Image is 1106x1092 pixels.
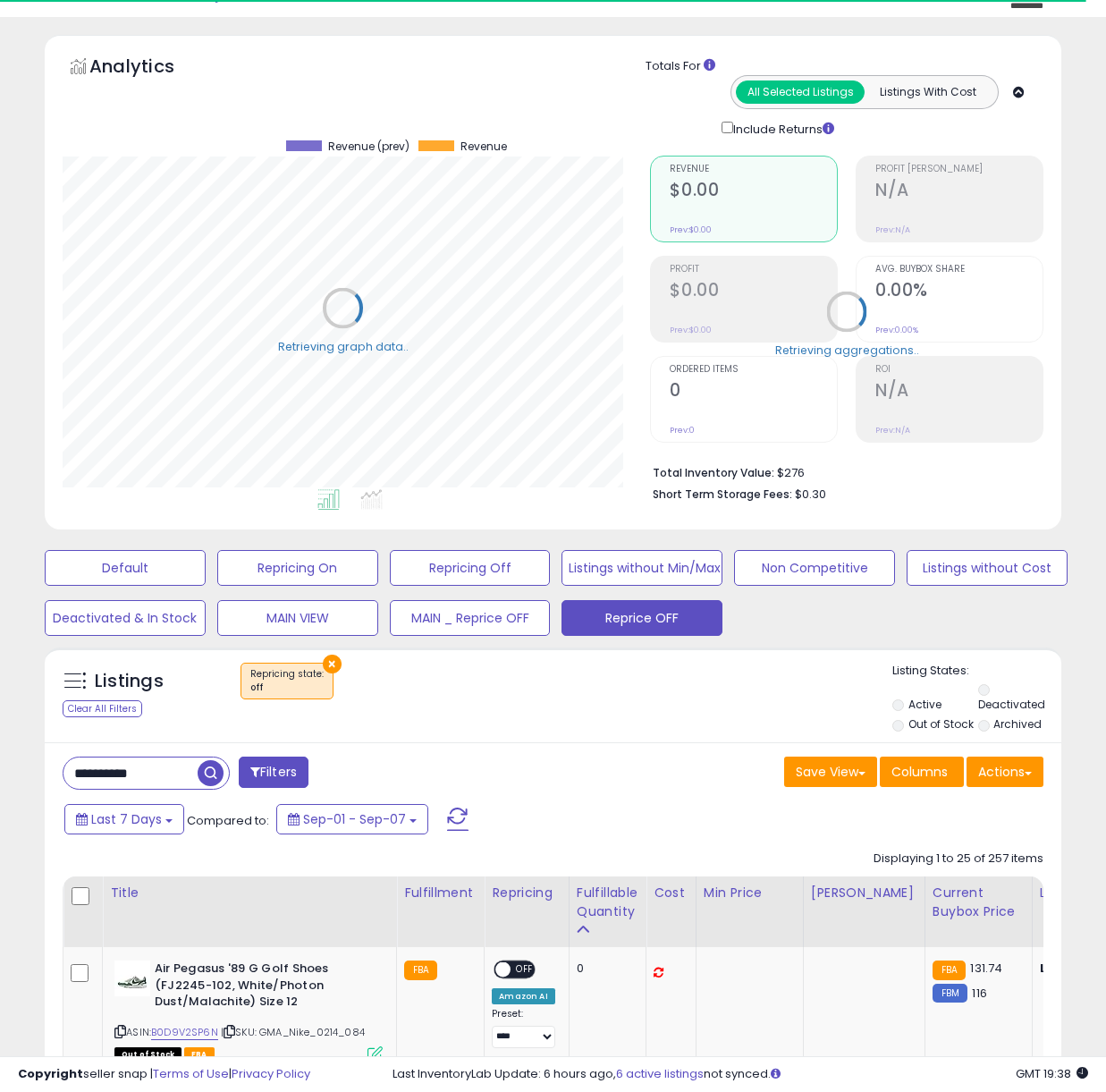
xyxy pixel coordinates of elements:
button: All Selected Listings [736,80,865,104]
button: Reprice OFF [561,600,722,636]
button: Repricing Off [390,550,551,586]
div: seller snap | | [18,1066,310,1083]
div: Totals For [646,58,1048,75]
button: Non Competitive [734,550,895,586]
button: Listings without Min/Max [561,550,722,586]
button: Deactivated & In Stock [45,600,206,636]
div: Retrieving aggregations.. [775,343,919,359]
button: Listings without Cost [907,550,1068,586]
div: Retrieving graph data.. [278,339,409,355]
strong: Copyright [18,1065,83,1082]
div: Include Returns [708,118,856,139]
button: Default [45,550,206,586]
button: Repricing On [217,550,378,586]
h5: Analytics [89,54,209,83]
button: MAIN _ Reprice OFF [390,600,551,636]
button: MAIN VIEW [217,600,378,636]
button: Listings With Cost [864,80,992,104]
